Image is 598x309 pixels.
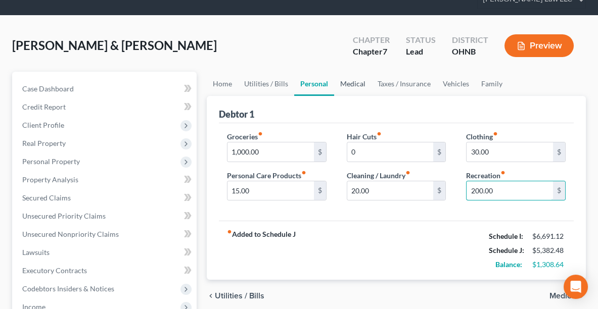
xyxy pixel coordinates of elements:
[294,72,334,96] a: Personal
[215,292,264,300] span: Utilities / Bills
[14,98,197,116] a: Credit Report
[549,292,578,300] span: Medical
[353,34,390,46] div: Chapter
[549,292,586,300] button: Medical chevron_right
[14,189,197,207] a: Secured Claims
[493,131,498,136] i: fiber_manual_record
[22,84,74,93] span: Case Dashboard
[14,171,197,189] a: Property Analysis
[227,229,296,272] strong: Added to Schedule J
[219,108,254,120] div: Debtor 1
[504,34,574,57] button: Preview
[22,248,50,256] span: Lawsuits
[207,72,238,96] a: Home
[207,292,264,300] button: chevron_left Utilities / Bills
[405,170,410,175] i: fiber_manual_record
[489,246,524,254] strong: Schedule J:
[14,225,197,243] a: Unsecured Nonpriority Claims
[227,229,232,234] i: fiber_manual_record
[207,292,215,300] i: chevron_left
[22,102,66,111] span: Credit Report
[467,142,553,162] input: --
[353,46,390,58] div: Chapter
[489,232,523,240] strong: Schedule I:
[14,207,197,225] a: Unsecured Priority Claims
[14,243,197,262] a: Lawsuits
[347,170,410,181] label: Cleaning / Laundry
[564,275,588,299] div: Open Intercom Messenger
[301,170,306,175] i: fiber_manual_record
[22,139,66,147] span: Real Property
[553,142,565,162] div: $
[22,266,87,275] span: Executory Contracts
[22,230,119,238] span: Unsecured Nonpriority Claims
[334,72,372,96] a: Medical
[227,170,306,181] label: Personal Care Products
[500,170,505,175] i: fiber_manual_record
[347,181,434,200] input: --
[238,72,294,96] a: Utilities / Bills
[227,181,314,200] input: --
[372,72,437,96] a: Taxes / Insurance
[433,142,445,162] div: $
[553,181,565,200] div: $
[406,34,436,46] div: Status
[227,142,314,162] input: --
[495,260,522,269] strong: Balance:
[475,72,509,96] a: Family
[452,46,488,58] div: OHNB
[22,193,71,202] span: Secured Claims
[258,131,263,136] i: fiber_manual_record
[314,142,326,162] div: $
[466,131,498,142] label: Clothing
[227,131,263,142] label: Groceries
[22,212,106,220] span: Unsecured Priority Claims
[377,131,382,136] i: fiber_manual_record
[14,80,197,98] a: Case Dashboard
[314,181,326,200] div: $
[22,284,114,293] span: Codebtors Insiders & Notices
[467,181,553,200] input: --
[433,181,445,200] div: $
[12,38,217,53] span: [PERSON_NAME] & [PERSON_NAME]
[466,170,505,181] label: Recreation
[383,46,387,56] span: 7
[14,262,197,280] a: Executory Contracts
[347,142,434,162] input: --
[452,34,488,46] div: District
[437,72,475,96] a: Vehicles
[347,131,382,142] label: Hair Cuts
[406,46,436,58] div: Lead
[532,260,566,270] div: $1,308.64
[22,121,64,129] span: Client Profile
[22,157,80,166] span: Personal Property
[22,175,78,184] span: Property Analysis
[532,245,566,255] div: $5,382.48
[532,231,566,241] div: $6,691.12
